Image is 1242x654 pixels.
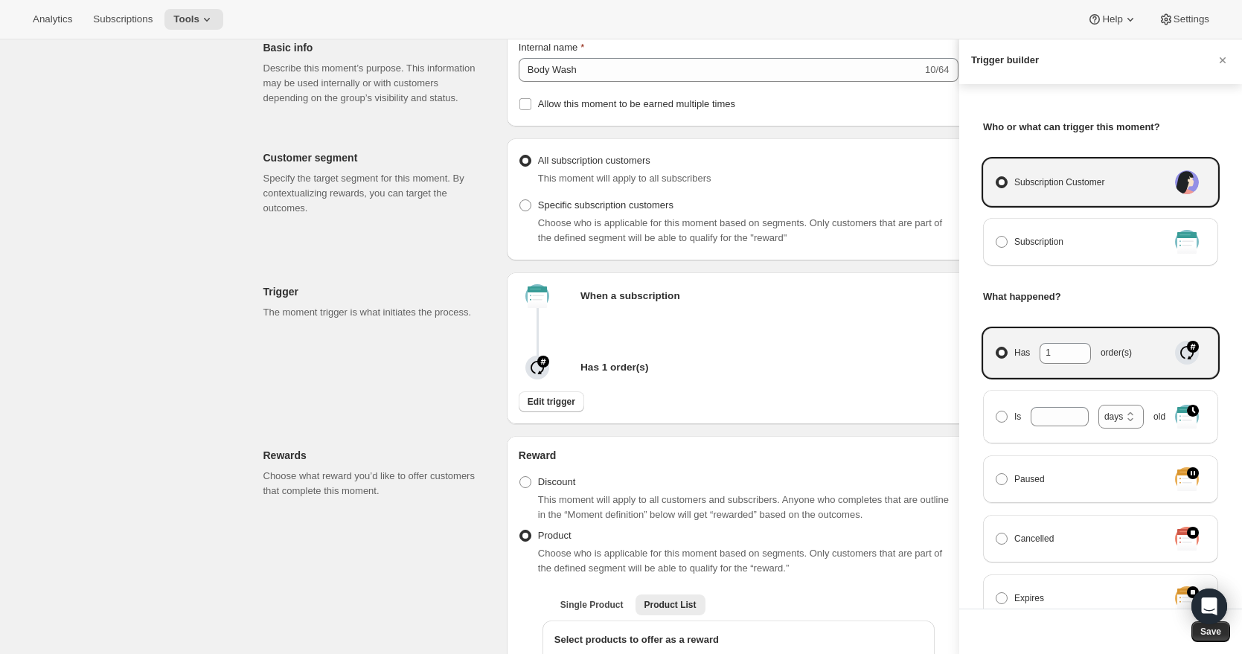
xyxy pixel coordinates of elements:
[1014,175,1104,190] span: Subscription Customer
[1014,472,1045,487] span: Paused
[24,9,81,30] button: Analytics
[173,13,199,25] span: Tools
[983,120,1218,135] h3: Who or what can trigger this moment?
[1200,626,1221,638] span: Save
[1150,9,1218,30] button: Settings
[1102,13,1122,25] span: Help
[1191,621,1230,642] button: Save
[983,289,1218,304] h3: What happened?
[1014,591,1044,606] span: Expires
[33,13,72,25] span: Analytics
[971,53,1039,68] h3: Trigger builder
[1031,407,1066,426] input: Is old
[1014,343,1132,362] span: Has order(s)
[1040,343,1069,362] input: Hasorder(s)
[164,9,223,30] button: Tools
[1014,234,1063,249] span: Subscription
[1014,531,1054,546] span: Cancelled
[1014,405,1165,429] span: Is old
[1078,9,1146,30] button: Help
[1191,589,1227,624] div: Open Intercom Messenger
[1215,53,1230,68] button: Cancel
[84,9,161,30] button: Subscriptions
[1174,13,1209,25] span: Settings
[93,13,153,25] span: Subscriptions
